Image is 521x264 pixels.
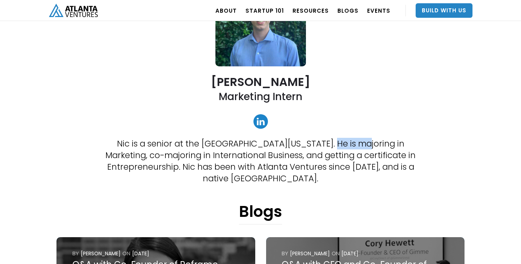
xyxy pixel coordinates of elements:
[219,90,302,103] h2: Marketing Intern
[122,250,130,257] div: ON
[215,0,237,21] a: ABOUT
[211,75,310,88] h2: [PERSON_NAME]
[132,250,149,257] div: [DATE]
[282,250,288,257] div: by
[97,138,424,184] p: Nic is a senior at the [GEOGRAPHIC_DATA][US_STATE]. He is majoring in Marketing, co-majoring in I...
[239,202,282,224] h1: Blogs
[332,250,340,257] div: ON
[337,0,358,21] a: BLOGS
[341,250,358,257] div: [DATE]
[367,0,390,21] a: EVENTS
[290,250,330,257] div: [PERSON_NAME]
[72,250,79,257] div: by
[416,3,472,18] a: Build With Us
[81,250,121,257] div: [PERSON_NAME]
[245,0,284,21] a: Startup 101
[293,0,329,21] a: RESOURCES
